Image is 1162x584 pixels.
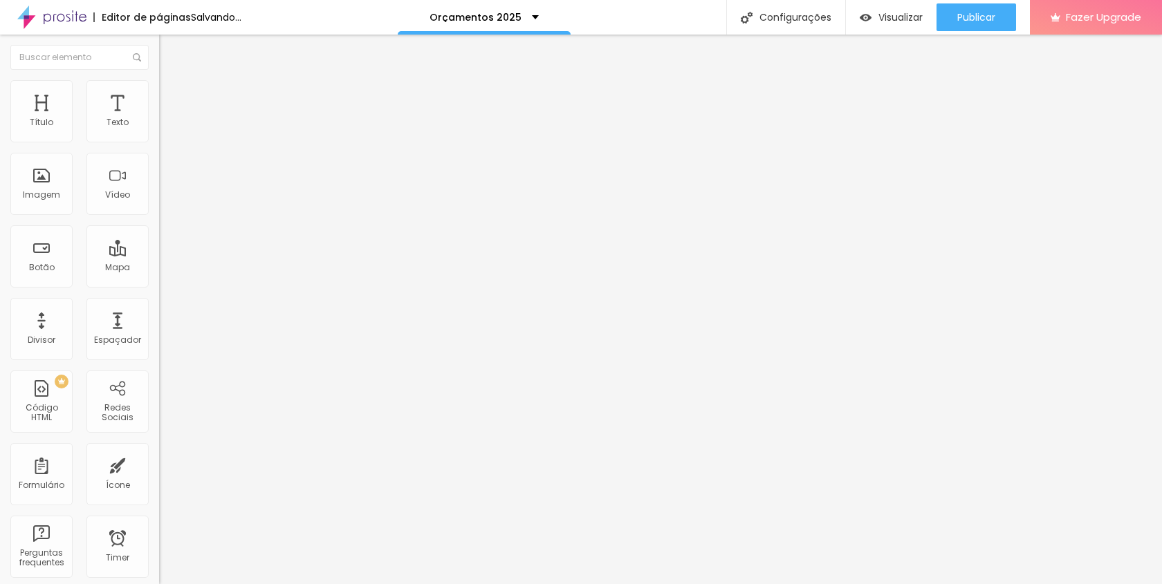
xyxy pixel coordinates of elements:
[90,403,145,423] div: Redes Sociais
[29,263,55,272] div: Botão
[937,3,1016,31] button: Publicar
[191,12,241,22] div: Salvando...
[860,12,871,23] img: view-1.svg
[133,53,141,62] img: Icone
[1066,11,1141,23] span: Fazer Upgrade
[957,12,995,23] span: Publicar
[159,35,1162,584] iframe: Editor
[430,12,522,22] p: Orçamentos 2025
[105,190,130,200] div: Vídeo
[93,12,191,22] div: Editor de páginas
[23,190,60,200] div: Imagem
[106,553,129,563] div: Timer
[878,12,923,23] span: Visualizar
[107,117,129,127] div: Texto
[10,45,149,70] input: Buscar elemento
[28,335,55,345] div: Divisor
[19,480,64,490] div: Formulário
[106,480,130,490] div: Ícone
[30,117,53,127] div: Título
[14,403,68,423] div: Código HTML
[94,335,141,345] div: Espaçador
[741,12,753,23] img: Icone
[14,548,68,568] div: Perguntas frequentes
[846,3,937,31] button: Visualizar
[105,263,130,272] div: Mapa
